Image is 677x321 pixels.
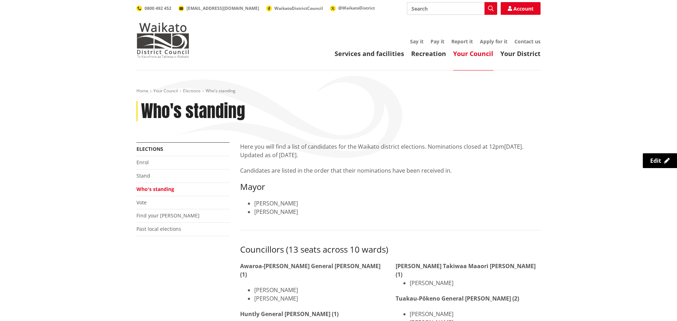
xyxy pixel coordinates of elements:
strong: Huntly General [PERSON_NAME] (1) [240,310,338,318]
strong: [PERSON_NAME] Takiwaa Maaori [PERSON_NAME] (1) [396,262,536,278]
p: Candidates are listed in the order that their nominations have been received in. [240,166,541,175]
a: Find your [PERSON_NAME] [136,212,200,219]
span: Who's standing [206,88,236,94]
a: Contact us [514,38,541,45]
span: 0800 492 452 [145,5,171,11]
input: Search input [407,2,497,15]
a: Vote [136,199,147,206]
a: Your District [500,49,541,58]
strong: Awaroa-[PERSON_NAME] General [PERSON_NAME] (1) [240,262,380,278]
h3: Councillors (13 seats across 10 wards) [240,245,541,255]
a: Recreation [411,49,446,58]
a: Services and facilities [335,49,404,58]
a: Your Council [153,88,178,94]
li: [PERSON_NAME] [410,279,541,287]
img: Waikato District Council - Te Kaunihera aa Takiwaa o Waikato [136,23,189,58]
a: Apply for it [480,38,507,45]
a: Pay it [431,38,444,45]
strong: Tuakau-Pōkeno General [PERSON_NAME] (2) [396,295,519,302]
li: [PERSON_NAME] [254,199,541,208]
a: [EMAIL_ADDRESS][DOMAIN_NAME] [178,5,259,11]
li: [PERSON_NAME] [254,294,385,303]
h3: Mayor [240,182,541,192]
a: Elections [183,88,201,94]
a: Elections [136,146,163,152]
a: WaikatoDistrictCouncil [266,5,323,11]
a: Say it [410,38,423,45]
a: Edit [643,153,677,168]
a: Home [136,88,148,94]
li: [PERSON_NAME] [410,310,541,318]
li: [PERSON_NAME] [254,286,385,294]
a: Past local elections [136,226,181,232]
a: Who's standing [136,186,174,192]
li: [PERSON_NAME] [254,208,541,216]
a: Stand [136,172,150,179]
a: Report it [451,38,473,45]
nav: breadcrumb [136,88,541,94]
a: Enrol [136,159,149,166]
span: Edit [650,157,661,165]
a: Account [501,2,541,15]
a: 0800 492 452 [136,5,171,11]
a: @WaikatoDistrict [330,5,375,11]
span: [EMAIL_ADDRESS][DOMAIN_NAME] [187,5,259,11]
h1: Who's standing [141,101,245,122]
p: Here you will find a list of candidates for the Waikato district elections. Nominations closed at... [240,142,541,159]
a: Your Council [453,49,493,58]
span: @WaikatoDistrict [338,5,375,11]
span: WaikatoDistrictCouncil [274,5,323,11]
